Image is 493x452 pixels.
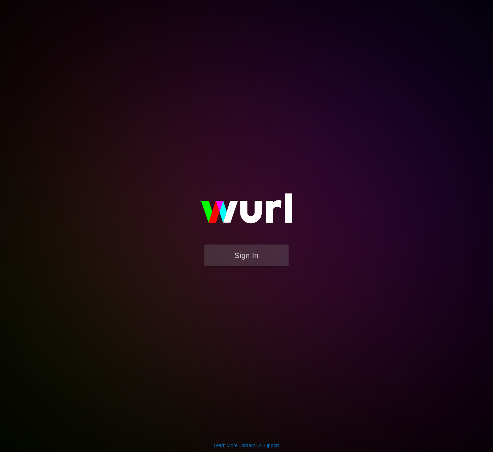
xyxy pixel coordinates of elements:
[238,443,262,448] a: Contact Us
[179,179,314,244] img: wurl-logo-on-black-223613ac3d8ba8fe6dc639794a292ebdb59501304c7dfd60c99c58986ef67473.svg
[263,443,280,448] a: Support
[204,244,289,266] button: Sign In
[214,443,237,448] a: Learn More
[214,442,280,449] div: | |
